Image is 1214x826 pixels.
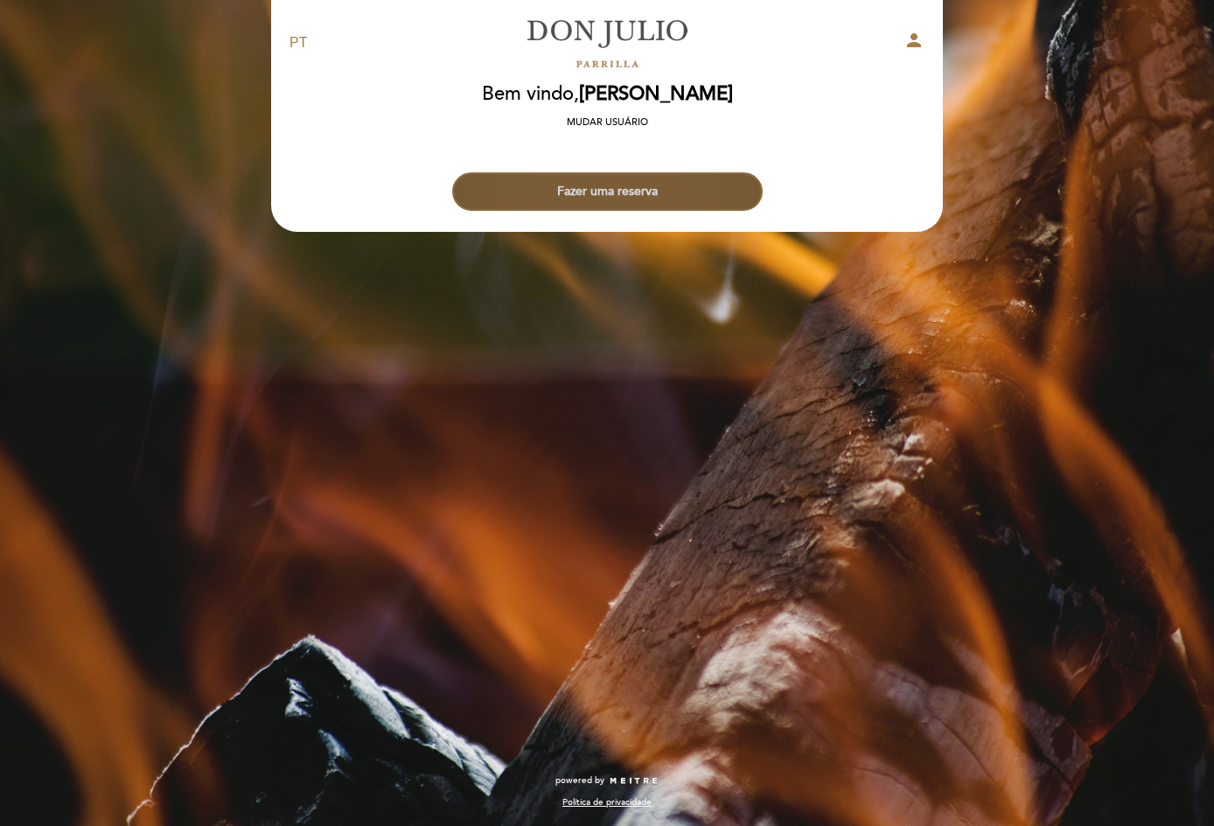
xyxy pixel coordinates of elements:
i: person [904,30,924,51]
span: powered by [555,774,604,787]
h2: Bem vindo, [482,84,733,105]
a: powered by [555,774,659,787]
span: [PERSON_NAME] [579,82,733,106]
img: MEITRE [609,777,659,786]
a: Política de privacidade [562,796,652,808]
button: Mudar usuário [562,115,653,130]
button: person [904,30,924,57]
a: [PERSON_NAME] [498,19,716,67]
button: Fazer uma reserva [452,172,763,211]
